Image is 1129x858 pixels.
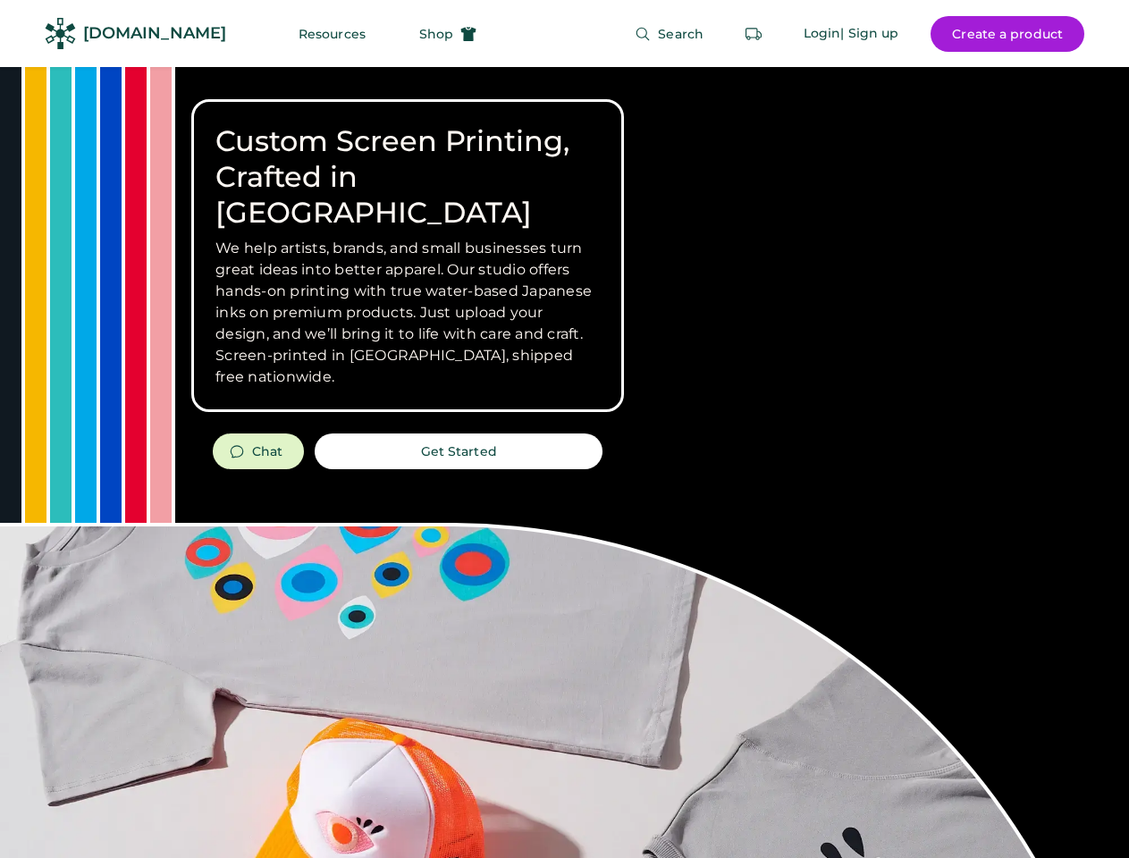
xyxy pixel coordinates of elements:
[213,433,304,469] button: Chat
[83,22,226,45] div: [DOMAIN_NAME]
[315,433,602,469] button: Get Started
[277,16,387,52] button: Resources
[215,123,600,231] h1: Custom Screen Printing, Crafted in [GEOGRAPHIC_DATA]
[658,28,704,40] span: Search
[736,16,771,52] button: Retrieve an order
[419,28,453,40] span: Shop
[398,16,498,52] button: Shop
[45,18,76,49] img: Rendered Logo - Screens
[931,16,1084,52] button: Create a product
[840,25,898,43] div: | Sign up
[613,16,725,52] button: Search
[215,238,600,388] h3: We help artists, brands, and small businesses turn great ideas into better apparel. Our studio of...
[804,25,841,43] div: Login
